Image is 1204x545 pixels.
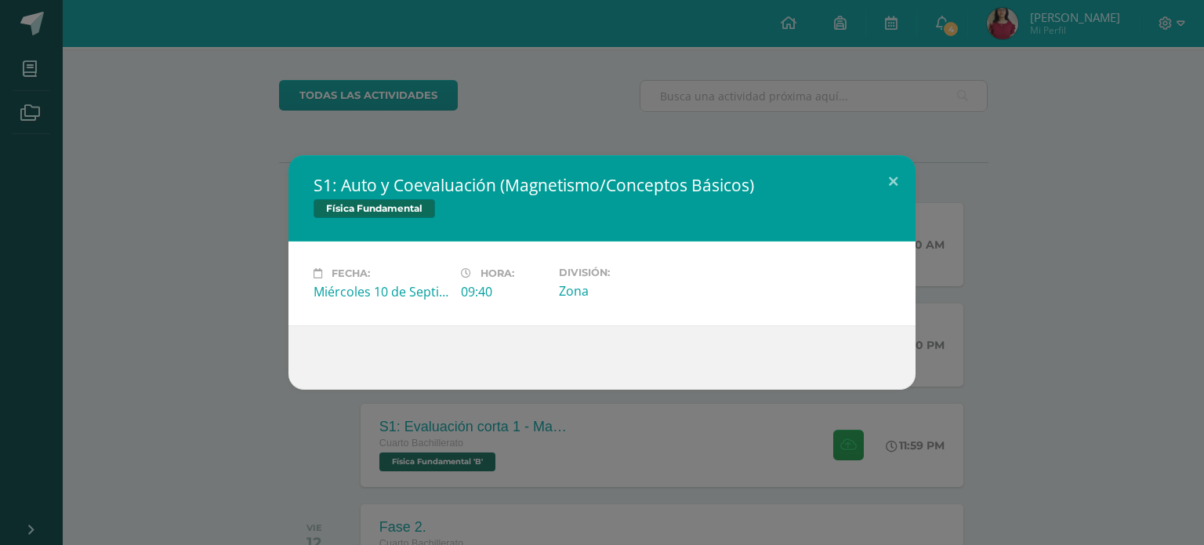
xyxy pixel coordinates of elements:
div: 09:40 [461,283,546,300]
button: Close (Esc) [871,155,916,209]
h2: S1: Auto y Coevaluación (Magnetismo/Conceptos Básicos) [314,174,890,196]
span: Fecha: [332,267,370,279]
span: Física Fundamental [314,199,435,218]
div: Zona [559,282,694,300]
label: División: [559,267,694,278]
span: Hora: [481,267,514,279]
div: Miércoles 10 de Septiembre [314,283,448,300]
